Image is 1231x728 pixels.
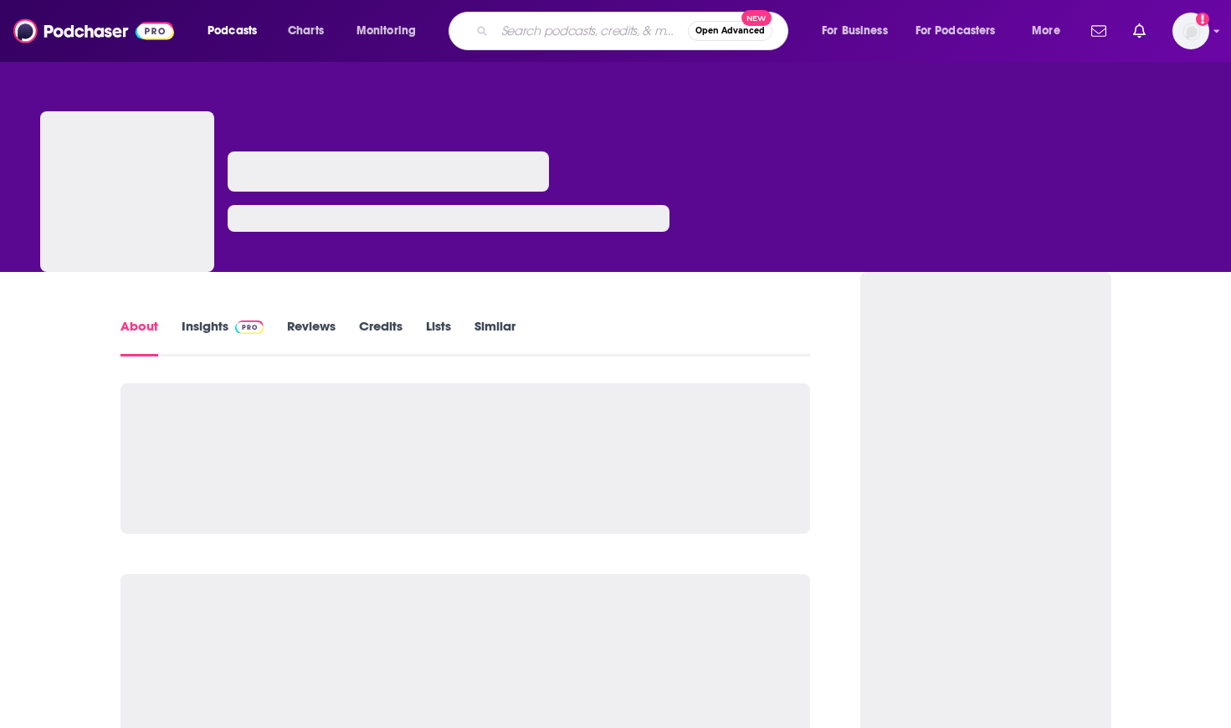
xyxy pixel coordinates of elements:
[196,18,279,44] button: open menu
[356,19,416,43] span: Monitoring
[359,318,403,356] a: Credits
[235,320,264,334] img: Podchaser Pro
[1196,13,1209,26] svg: Add a profile image
[741,10,772,26] span: New
[121,318,158,356] a: About
[688,21,772,41] button: Open AdvancedNew
[495,18,688,44] input: Search podcasts, credits, & more...
[208,19,257,43] span: Podcasts
[1020,18,1081,44] button: open menu
[695,27,765,35] span: Open Advanced
[1032,19,1060,43] span: More
[277,18,334,44] a: Charts
[916,19,996,43] span: For Podcasters
[1172,13,1209,49] button: Show profile menu
[905,18,1020,44] button: open menu
[13,15,174,47] img: Podchaser - Follow, Share and Rate Podcasts
[288,19,324,43] span: Charts
[1126,17,1152,45] a: Show notifications dropdown
[1085,17,1113,45] a: Show notifications dropdown
[182,318,264,356] a: InsightsPodchaser Pro
[810,18,909,44] button: open menu
[474,318,515,356] a: Similar
[822,19,888,43] span: For Business
[1172,13,1209,49] span: Logged in as patiencebaldacci
[287,318,336,356] a: Reviews
[426,318,451,356] a: Lists
[345,18,438,44] button: open menu
[464,12,804,50] div: Search podcasts, credits, & more...
[1172,13,1209,49] img: User Profile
